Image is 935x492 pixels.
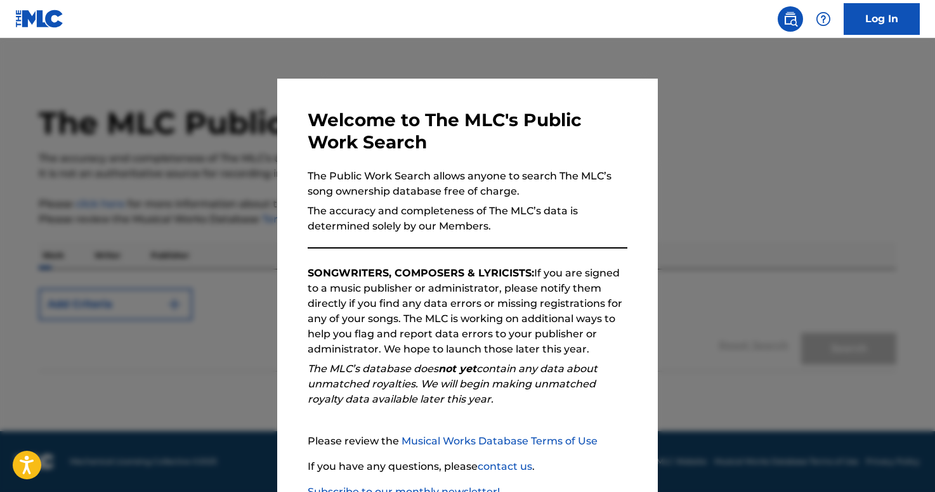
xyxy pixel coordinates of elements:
[308,169,627,199] p: The Public Work Search allows anyone to search The MLC’s song ownership database free of charge.
[438,363,476,375] strong: not yet
[783,11,798,27] img: search
[308,434,627,449] p: Please review the
[308,459,627,474] p: If you have any questions, please .
[402,435,598,447] a: Musical Works Database Terms of Use
[15,10,64,28] img: MLC Logo
[308,109,627,153] h3: Welcome to The MLC's Public Work Search
[844,3,920,35] a: Log In
[308,363,598,405] em: The MLC’s database does contain any data about unmatched royalties. We will begin making unmatche...
[478,460,532,472] a: contact us
[811,6,836,32] div: Help
[308,204,627,234] p: The accuracy and completeness of The MLC’s data is determined solely by our Members.
[816,11,831,27] img: help
[778,6,803,32] a: Public Search
[308,267,534,279] strong: SONGWRITERS, COMPOSERS & LYRICISTS:
[308,266,627,357] p: If you are signed to a music publisher or administrator, please notify them directly if you find ...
